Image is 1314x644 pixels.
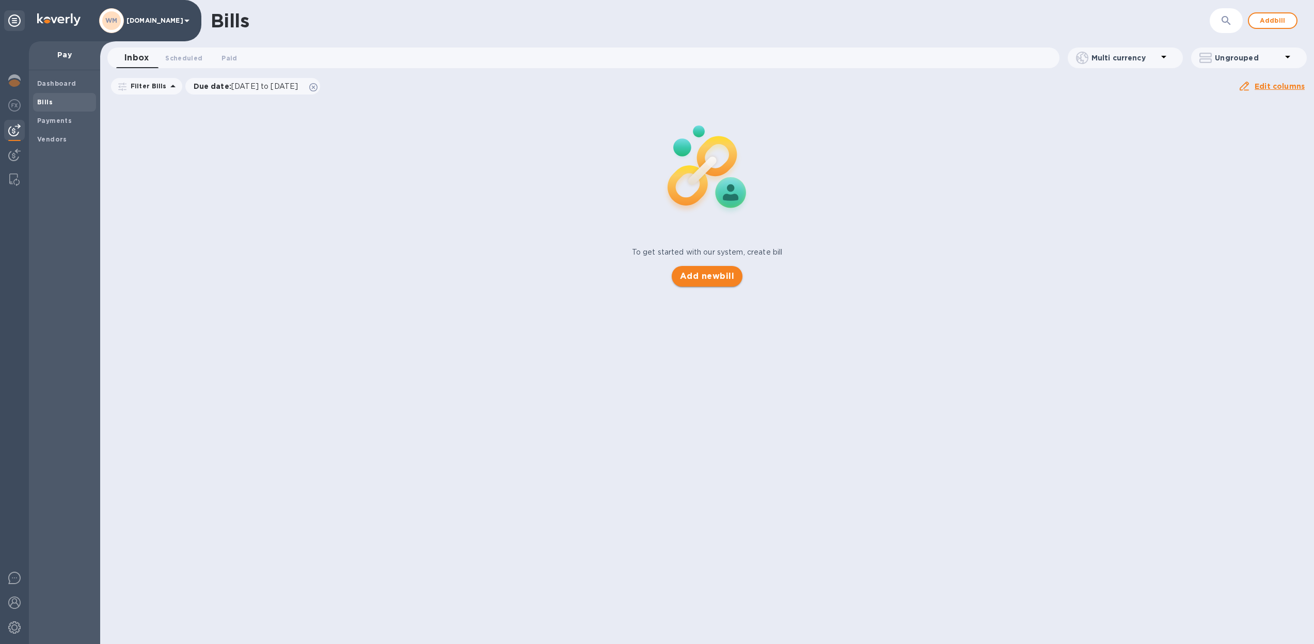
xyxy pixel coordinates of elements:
[680,270,734,282] span: Add new bill
[672,266,742,287] button: Add newbill
[8,99,21,112] img: Foreign exchange
[105,17,118,24] b: WM
[37,98,53,106] b: Bills
[1248,12,1297,29] button: Addbill
[1257,14,1288,27] span: Add bill
[632,247,783,258] p: To get started with our system, create bill
[231,82,298,90] span: [DATE] to [DATE]
[126,82,167,90] p: Filter Bills
[1215,53,1281,63] p: Ungrouped
[1255,82,1305,90] u: Edit columns
[221,53,237,64] span: Paid
[37,80,76,87] b: Dashboard
[165,53,202,64] span: Scheduled
[126,17,178,24] p: [DOMAIN_NAME]
[37,117,72,124] b: Payments
[211,10,249,32] h1: Bills
[194,81,304,91] p: Due date :
[4,10,25,31] div: Unpin categories
[37,50,92,60] p: Pay
[124,51,149,65] span: Inbox
[1091,53,1158,63] p: Multi currency
[37,135,67,143] b: Vendors
[37,13,81,26] img: Logo
[185,78,321,95] div: Due date:[DATE] to [DATE]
